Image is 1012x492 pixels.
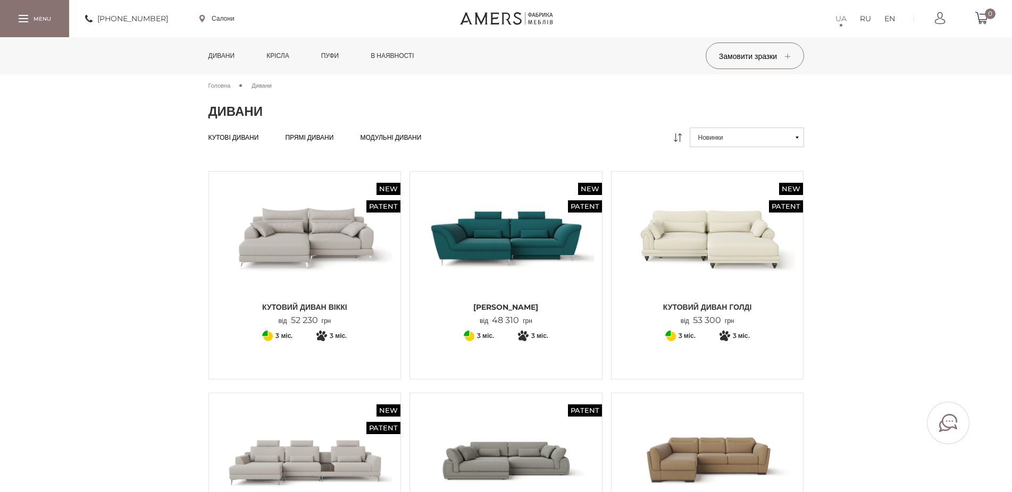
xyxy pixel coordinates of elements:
[275,329,292,342] span: 3 міс.
[208,133,259,142] a: Кутові дивани
[477,329,494,342] span: 3 міс.
[733,329,750,342] span: 3 міс.
[884,12,895,25] a: EN
[377,183,400,195] span: New
[779,183,803,195] span: New
[377,404,400,417] span: New
[860,12,871,25] a: RU
[769,200,803,213] span: Patent
[287,315,322,325] span: 52 230
[85,12,168,25] a: [PHONE_NUMBER]
[217,180,393,326] a: New Patent Кутовий диван ВІККІ Кутовий диван ВІККІ Кутовий диван ВІККІ від52 230грн
[217,302,393,312] span: Кутовий диван ВІККІ
[199,14,235,23] a: Салони
[366,200,400,213] span: Patent
[488,315,523,325] span: 48 310
[418,180,594,326] a: New Patent Кутовий Диван Грейсі Кутовий Диван Грейсі [PERSON_NAME] від48 310грн
[313,37,347,74] a: Пуфи
[620,302,796,312] span: Кутовий диван ГОЛДІ
[258,37,297,74] a: Крісла
[719,52,790,61] span: Замовити зразки
[480,316,532,326] p: від грн
[568,200,602,213] span: Patent
[679,329,696,342] span: 3 міс.
[835,12,847,25] a: UA
[620,180,796,326] a: New Patent Кутовий диван ГОЛДІ Кутовий диван ГОЛДІ Кутовий диван ГОЛДІ від53 300грн
[531,329,548,342] span: 3 міс.
[985,9,996,19] span: 0
[578,183,602,195] span: New
[689,315,725,325] span: 53 300
[200,37,243,74] a: Дивани
[366,422,400,434] span: Patent
[681,316,734,326] p: від грн
[208,104,804,120] h1: Дивани
[208,82,231,89] span: Головна
[278,316,331,326] p: від грн
[363,37,422,74] a: в наявності
[568,404,602,417] span: Patent
[418,302,594,312] span: [PERSON_NAME]
[690,128,804,147] button: Новинки
[330,329,347,342] span: 3 міс.
[208,81,231,90] a: Головна
[285,133,333,142] a: Прямі дивани
[706,43,804,69] button: Замовити зразки
[360,133,421,142] a: Модульні дивани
